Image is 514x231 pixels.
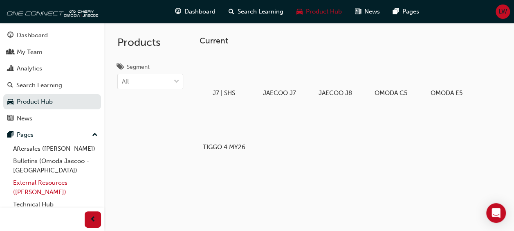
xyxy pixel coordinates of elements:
span: Search Learning [238,7,283,16]
span: pages-icon [7,131,13,139]
div: Search Learning [16,81,62,90]
div: Pages [17,130,34,140]
div: News [17,114,32,123]
div: Open Intercom Messenger [486,203,506,223]
a: My Team [3,45,101,60]
a: External Resources ([PERSON_NAME]) [10,177,101,198]
h5: OMODA C5 [369,89,412,97]
span: people-icon [7,49,13,56]
a: Bulletins (Omoda Jaecoo - [GEOGRAPHIC_DATA]) [10,155,101,177]
a: guage-iconDashboard [168,3,222,20]
span: Pages [402,7,419,16]
div: All [122,77,129,86]
span: guage-icon [175,7,181,17]
a: search-iconSearch Learning [222,3,290,20]
a: News [3,111,101,126]
a: OMODA C5 [366,52,415,100]
span: car-icon [7,98,13,106]
button: Pages [3,127,101,143]
a: JAECOO J8 [310,52,359,100]
a: TIGGO 4 MY26 [199,106,248,154]
a: Search Learning [3,78,101,93]
h5: OMODA E5 [425,89,468,97]
span: Product Hub [306,7,342,16]
h5: JAECOO J8 [314,89,357,97]
span: LW [498,7,507,16]
span: guage-icon [7,32,13,39]
a: Aftersales ([PERSON_NAME]) [10,143,101,155]
span: pages-icon [393,7,399,17]
div: Analytics [17,64,42,73]
span: search-icon [229,7,234,17]
a: JAECOO J7 [255,52,304,100]
h2: Products [117,36,183,49]
a: OMODA E5 [422,52,471,100]
div: Dashboard [17,31,48,40]
a: pages-iconPages [386,3,426,20]
div: Segment [127,63,150,71]
h3: Current [199,36,501,45]
a: Dashboard [3,28,101,43]
span: search-icon [7,82,13,89]
span: down-icon [174,77,180,87]
a: Analytics [3,61,101,76]
span: chart-icon [7,65,13,72]
span: News [364,7,380,16]
a: news-iconNews [348,3,386,20]
div: My Team [17,48,43,57]
a: Technical Hub ([PERSON_NAME]) [10,198,101,220]
a: car-iconProduct Hub [290,3,348,20]
span: Dashboard [184,7,215,16]
h5: JAECOO J7 [258,89,301,97]
span: prev-icon [90,215,96,225]
span: up-icon [92,130,98,140]
a: Product Hub [3,94,101,109]
h5: TIGGO 4 MY26 [202,143,245,151]
a: J7 | SHS [199,52,248,100]
span: car-icon [296,7,303,17]
span: news-icon [355,7,361,17]
button: DashboardMy TeamAnalyticsSearch LearningProduct HubNews [3,26,101,127]
h5: J7 | SHS [202,89,245,97]
span: news-icon [7,115,13,122]
span: tags-icon [117,64,123,71]
img: oneconnect [4,3,98,20]
button: LW [496,5,510,19]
